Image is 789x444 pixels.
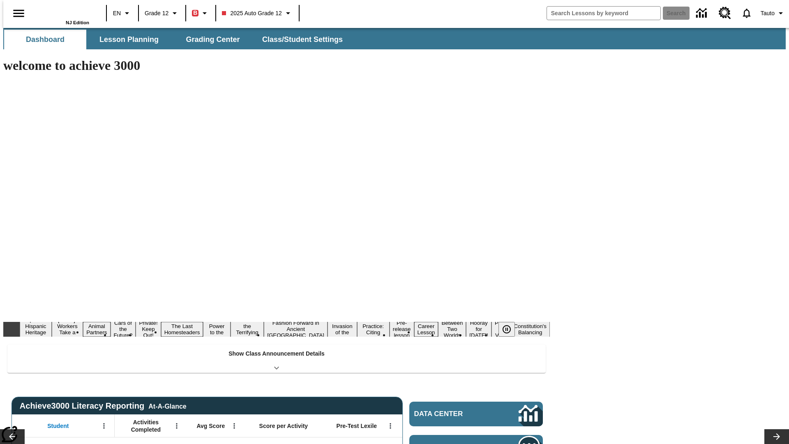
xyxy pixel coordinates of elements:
button: Lesson Planning [88,30,170,49]
button: Boost Class color is red. Change class color [189,6,213,21]
span: Lesson Planning [99,35,159,44]
a: Resource Center, Will open in new tab [714,2,736,24]
button: Slide 10 The Invasion of the Free CD [328,316,357,343]
button: Slide 13 Career Lesson [414,322,438,337]
span: Score per Activity [259,422,308,430]
button: Lesson carousel, Next [764,429,789,444]
a: Home [36,4,89,20]
button: Profile/Settings [757,6,789,21]
button: Open Menu [98,420,110,432]
span: B [193,8,197,18]
div: SubNavbar [3,28,786,49]
a: Data Center [691,2,714,25]
button: Open Menu [384,420,397,432]
div: At-A-Glance [148,401,186,410]
a: Notifications [736,2,757,24]
button: Slide 12 Pre-release lesson [390,319,414,340]
h1: welcome to achieve 3000 [3,58,550,73]
a: Data Center [409,402,543,426]
span: Avg Score [196,422,225,430]
span: 2025 Auto Grade 12 [222,9,281,18]
span: Student [47,422,69,430]
span: Pre-Test Lexile [337,422,377,430]
div: Pause [498,322,523,337]
span: Dashboard [26,35,65,44]
div: Home [36,3,89,25]
input: search field [547,7,660,20]
button: Pause [498,322,515,337]
span: EN [113,9,121,18]
button: Open side menu [7,1,31,25]
span: Activities Completed [119,419,173,433]
button: Slide 17 The Constitution's Balancing Act [510,316,550,343]
span: NJ Edition [66,20,89,25]
button: Slide 15 Hooray for Constitution Day! [466,319,491,340]
button: Slide 8 Attack of the Terrifying Tomatoes [231,316,264,343]
button: Slide 9 Fashion Forward in Ancient Rome [264,319,328,340]
button: Slide 14 Between Two Worlds [438,319,466,340]
button: Slide 16 Point of View [491,319,510,340]
span: Grading Center [186,35,240,44]
span: Tauto [761,9,775,18]
span: Data Center [414,410,491,418]
span: Grade 12 [145,9,168,18]
button: Grade: Grade 12, Select a grade [141,6,183,21]
button: Dashboard [4,30,86,49]
div: SubNavbar [3,30,350,49]
button: Slide 2 Labor Day: Workers Take a Stand [52,316,83,343]
button: Language: EN, Select a language [109,6,136,21]
button: Open Menu [171,420,183,432]
button: Slide 11 Mixed Practice: Citing Evidence [357,316,390,343]
button: Slide 6 The Last Homesteaders [161,322,203,337]
button: Slide 4 Cars of the Future? [111,319,136,340]
button: Slide 7 Solar Power to the People [203,316,231,343]
p: Show Class Announcement Details [228,349,325,358]
button: Slide 1 ¡Viva Hispanic Heritage Month! [20,316,52,343]
span: Achieve3000 Literacy Reporting [20,401,187,411]
div: Show Class Announcement Details [7,345,546,373]
button: Class: 2025 Auto Grade 12, Select your class [219,6,296,21]
button: Open Menu [228,420,240,432]
button: Grading Center [172,30,254,49]
button: Slide 5 Private! Keep Out! [136,319,161,340]
button: Slide 3 Animal Partners [83,322,110,337]
button: Class/Student Settings [256,30,349,49]
span: Class/Student Settings [262,35,343,44]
